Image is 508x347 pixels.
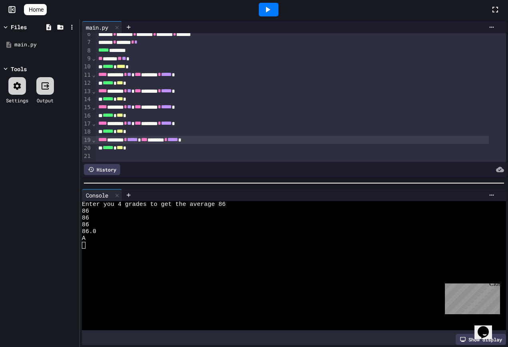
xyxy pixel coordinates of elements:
span: Fold line [92,104,96,110]
span: Home [29,6,44,14]
div: History [84,164,120,175]
a: Home [24,4,47,15]
div: Files [11,23,27,31]
div: main.py [82,21,122,33]
div: 7 [82,38,92,46]
div: 14 [82,96,92,104]
div: 11 [82,71,92,79]
div: 6 [82,30,92,38]
div: Console [82,189,122,201]
div: Tools [11,65,27,73]
span: Fold line [92,120,96,127]
div: 19 [82,136,92,144]
div: 16 [82,112,92,120]
iframe: chat widget [474,315,500,339]
div: 9 [82,55,92,63]
div: Console [82,191,112,199]
div: 13 [82,88,92,96]
span: 86 [82,215,89,221]
div: Output [37,97,54,104]
div: 10 [82,63,92,71]
div: main.py [14,41,77,49]
span: Enter you 4 grades to get the average 86 [82,201,226,208]
span: A [82,235,85,242]
div: Chat with us now!Close [3,3,55,51]
span: 86 [82,208,89,215]
span: Fold line [92,137,96,143]
div: 18 [82,128,92,136]
div: main.py [82,23,112,32]
div: 21 [82,152,92,160]
span: 86 [82,221,89,228]
iframe: chat widget [442,280,500,314]
div: 12 [82,79,92,87]
div: 15 [82,104,92,112]
div: 20 [82,144,92,152]
div: 8 [82,47,92,55]
div: Show display [456,334,506,345]
span: Fold line [92,55,96,62]
span: Fold line [92,72,96,78]
div: Settings [6,97,28,104]
span: 86.0 [82,228,96,235]
div: 17 [82,120,92,128]
span: Fold line [92,88,96,94]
